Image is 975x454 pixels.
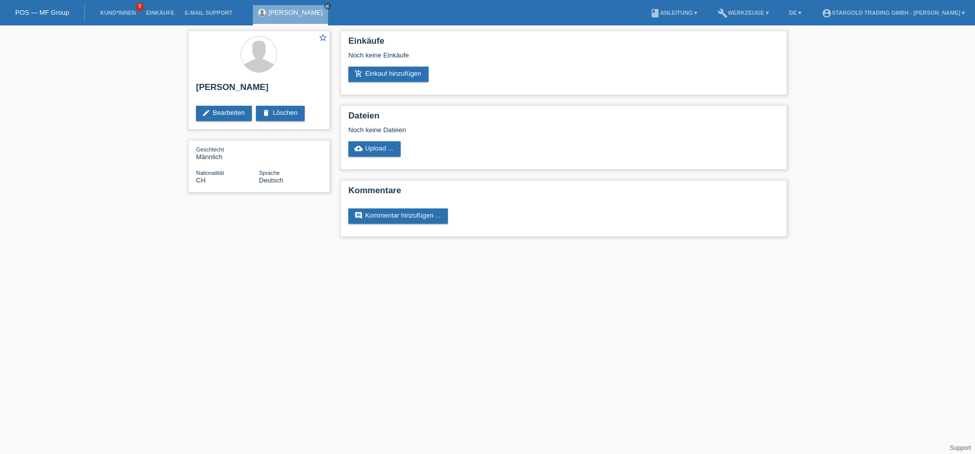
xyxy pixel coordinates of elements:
i: add_shopping_cart [354,70,363,78]
h2: Einkäufe [348,36,779,51]
h2: Dateien [348,111,779,126]
a: star_border [318,33,328,44]
a: E-Mail Support [180,10,238,16]
span: Deutsch [259,176,283,184]
i: book [650,8,660,18]
div: Noch keine Einkäufe [348,51,779,67]
span: Nationalität [196,170,224,176]
i: cloud_upload [354,144,363,153]
div: Männlich [196,145,259,161]
i: build [718,8,728,18]
i: comment [354,211,363,220]
a: account_circleStargold Trading GmbH - [PERSON_NAME] ▾ [817,10,970,16]
h2: [PERSON_NAME] [196,82,322,98]
a: Einkäufe [141,10,179,16]
span: Geschlecht [196,146,224,153]
a: cloud_uploadUpload ... [348,141,401,157]
a: bookAnleitung ▾ [645,10,702,16]
a: DE ▾ [784,10,806,16]
a: Support [950,444,971,451]
i: delete [262,109,270,117]
div: Noch keine Dateien [348,126,659,134]
a: Kund*innen [95,10,141,16]
i: close [325,4,330,9]
a: commentKommentar hinzufügen ... [348,208,448,224]
span: Sprache [259,170,280,176]
a: [PERSON_NAME] [269,9,323,16]
span: 9 [136,3,144,11]
h2: Kommentare [348,186,779,201]
i: star_border [318,33,328,42]
a: buildWerkzeuge ▾ [712,10,774,16]
a: editBearbeiten [196,106,252,121]
a: POS — MF Group [15,9,69,16]
a: add_shopping_cartEinkauf hinzufügen [348,67,429,82]
i: edit [202,109,210,117]
a: close [324,3,331,10]
a: deleteLöschen [256,106,305,121]
span: Schweiz [196,176,206,184]
i: account_circle [822,8,832,18]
